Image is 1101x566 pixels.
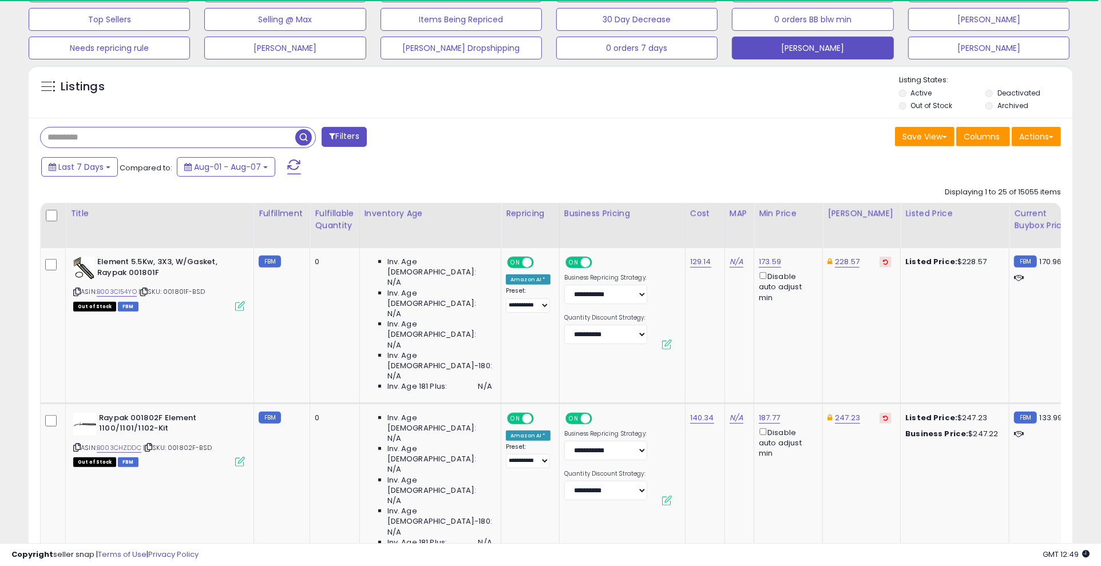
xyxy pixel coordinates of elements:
div: Fulfillment [259,208,305,220]
label: Business Repricing Strategy: [564,274,647,282]
label: Quantity Discount Strategy: [564,470,647,478]
div: Listed Price [905,208,1004,220]
span: FBM [118,302,138,312]
button: 0 orders BB blw min [732,8,893,31]
label: Out of Stock [910,101,952,110]
span: Inv. Age [DEMOGRAPHIC_DATA]: [387,413,492,433]
span: OFF [591,413,609,423]
img: 31CZHgX3ctL._SL40_.jpg [73,413,96,436]
div: ASIN: [73,413,245,466]
a: B003CHZDDC [97,443,141,453]
div: Disable auto adjust min [759,426,814,459]
span: OFF [532,413,550,423]
span: ON [508,258,522,268]
span: N/A [387,464,401,475]
a: 247.23 [835,412,860,424]
button: Save View [895,127,955,146]
button: Aug-01 - Aug-07 [177,157,275,177]
span: Aug-01 - Aug-07 [194,161,261,173]
div: seller snap | | [11,549,199,560]
div: Preset: [506,287,550,313]
div: Current Buybox Price [1014,208,1073,232]
span: 170.96 [1040,256,1062,267]
div: Preset: [506,443,550,469]
span: Compared to: [120,162,172,173]
span: Inv. Age [DEMOGRAPHIC_DATA]-180: [387,506,492,527]
div: 0 [315,413,350,423]
span: ON [508,413,522,423]
span: All listings that are currently out of stock and unavailable for purchase on Amazon [73,457,116,467]
span: Inv. Age [DEMOGRAPHIC_DATA]: [387,288,492,309]
button: Items Being Repriced [381,8,542,31]
a: 140.34 [690,412,714,424]
button: Last 7 Days [41,157,118,177]
label: Quantity Discount Strategy: [564,314,647,322]
label: Archived [997,101,1028,110]
span: Inv. Age [DEMOGRAPHIC_DATA]: [387,319,492,340]
button: Needs repricing rule [29,37,190,59]
a: 228.57 [835,256,860,268]
button: [PERSON_NAME] [908,8,1070,31]
button: Selling @ Max [204,8,366,31]
span: Inv. Age [DEMOGRAPHIC_DATA]-180: [387,350,492,371]
div: $247.23 [905,413,1000,423]
button: 0 orders 7 days [556,37,718,59]
small: FBM [259,412,281,424]
span: Columns [964,131,1000,142]
div: 0 [315,257,350,267]
a: 129.14 [690,256,711,268]
span: FBM [118,457,138,467]
label: Active [910,88,932,98]
span: N/A [478,381,492,392]
b: Business Price: [905,428,968,439]
a: 173.59 [759,256,781,268]
span: N/A [387,340,401,350]
span: N/A [387,277,401,288]
span: Inv. Age [DEMOGRAPHIC_DATA]: [387,475,492,496]
span: Last 7 Days [58,161,104,173]
div: Disable auto adjust min [759,270,814,303]
div: Inventory Age [365,208,496,220]
span: N/A [387,527,401,537]
small: FBM [1014,412,1036,424]
button: [PERSON_NAME] [908,37,1070,59]
span: Inv. Age [DEMOGRAPHIC_DATA]: [387,444,492,464]
div: Title [70,208,249,220]
div: $247.22 [905,429,1000,439]
a: 187.77 [759,412,780,424]
button: [PERSON_NAME] Dropshipping [381,37,542,59]
div: Fulfillable Quantity [315,208,354,232]
a: N/A [730,412,743,424]
a: Terms of Use [98,549,146,560]
div: ASIN: [73,257,245,310]
span: ON [567,413,581,423]
span: N/A [387,433,401,444]
button: Filters [322,127,366,147]
span: N/A [387,309,401,319]
div: MAP [730,208,749,220]
button: [PERSON_NAME] [204,37,366,59]
img: 41icvKw6X+L._SL40_.jpg [73,257,94,280]
span: OFF [591,258,609,268]
b: Listed Price: [905,256,957,267]
button: [PERSON_NAME] [732,37,893,59]
b: Element 5.5Kw, 3X3, W/Gasket, Raypak 001801F [97,257,236,281]
div: Repricing [506,208,555,220]
a: B003CI54YO [97,287,137,297]
div: Amazon AI * [506,431,550,441]
div: $228.57 [905,257,1000,267]
span: 2025-08-15 12:49 GMT [1043,549,1090,560]
span: All listings that are currently out of stock and unavailable for purchase on Amazon [73,302,116,312]
div: Min Price [759,208,818,220]
span: OFF [532,258,550,268]
label: Deactivated [997,88,1040,98]
h5: Listings [61,79,105,95]
a: N/A [730,256,743,268]
a: Privacy Policy [148,549,199,560]
span: N/A [387,371,401,381]
span: | SKU: 001802F-BSD [143,443,212,452]
span: N/A [387,496,401,506]
span: Inv. Age 181 Plus: [387,381,447,392]
div: Business Pricing [564,208,680,220]
strong: Copyright [11,549,53,560]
